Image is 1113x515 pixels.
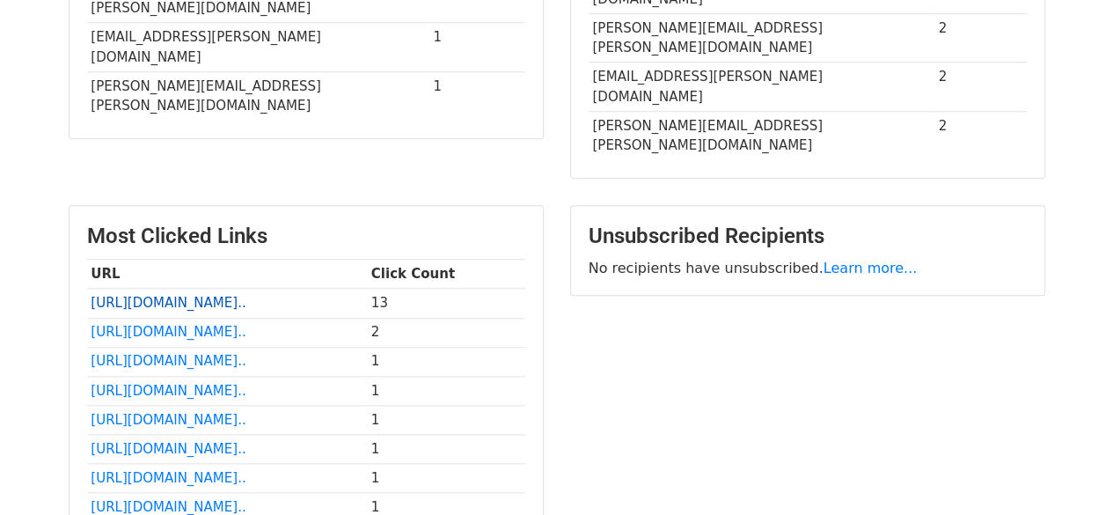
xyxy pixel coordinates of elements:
[934,13,1027,63] td: 2
[589,13,934,63] td: [PERSON_NAME][EMAIL_ADDRESS][PERSON_NAME][DOMAIN_NAME]
[367,260,525,289] th: Click Count
[87,260,367,289] th: URL
[589,63,934,112] td: [EMAIL_ADDRESS][PERSON_NAME][DOMAIN_NAME]
[934,112,1027,160] td: 2
[367,405,525,434] td: 1
[429,72,525,121] td: 1
[589,224,1027,249] h3: Unsubscribed Recipients
[367,434,525,463] td: 1
[589,259,1027,277] p: No recipients have unsubscribed.
[367,464,525,493] td: 1
[367,289,525,318] td: 13
[824,260,918,276] a: Learn more...
[91,499,245,515] a: [URL][DOMAIN_NAME]..
[91,441,245,457] a: [URL][DOMAIN_NAME]..
[91,383,245,399] a: [URL][DOMAIN_NAME]..
[91,324,245,340] a: [URL][DOMAIN_NAME]..
[91,470,245,486] a: [URL][DOMAIN_NAME]..
[87,72,429,121] td: [PERSON_NAME][EMAIL_ADDRESS][PERSON_NAME][DOMAIN_NAME]
[91,353,245,369] a: [URL][DOMAIN_NAME]..
[91,295,245,311] a: [URL][DOMAIN_NAME]..
[1025,430,1113,515] iframe: Chat Widget
[934,63,1027,112] td: 2
[87,224,525,249] h3: Most Clicked Links
[87,23,429,72] td: [EMAIL_ADDRESS][PERSON_NAME][DOMAIN_NAME]
[367,318,525,347] td: 2
[589,112,934,160] td: [PERSON_NAME][EMAIL_ADDRESS][PERSON_NAME][DOMAIN_NAME]
[367,376,525,405] td: 1
[367,347,525,376] td: 1
[91,412,245,428] a: [URL][DOMAIN_NAME]..
[429,23,525,72] td: 1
